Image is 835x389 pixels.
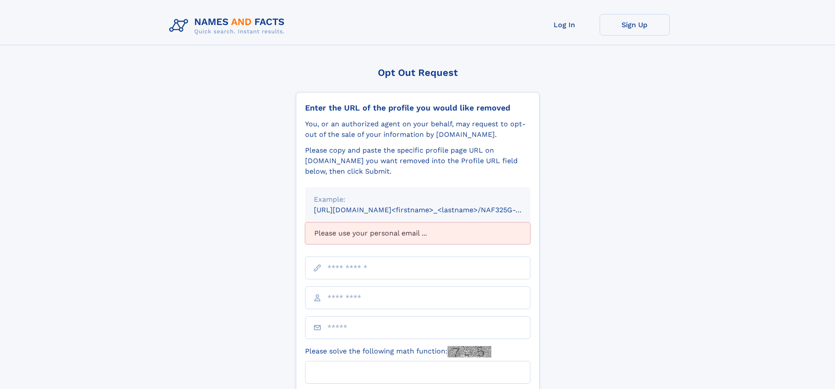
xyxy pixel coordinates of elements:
img: Logo Names and Facts [166,14,292,38]
div: You, or an authorized agent on your behalf, may request to opt-out of the sale of your informatio... [305,119,530,140]
div: Please use your personal email ... [305,222,530,244]
label: Please solve the following math function: [305,346,491,357]
div: Enter the URL of the profile you would like removed [305,103,530,113]
div: Example: [314,194,522,205]
a: Sign Up [600,14,670,36]
div: Please copy and paste the specific profile page URL on [DOMAIN_NAME] you want removed into the Pr... [305,145,530,177]
a: Log In [529,14,600,36]
div: Opt Out Request [296,67,540,78]
small: [URL][DOMAIN_NAME]<firstname>_<lastname>/NAF325G-xxxxxxxx [314,206,547,214]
